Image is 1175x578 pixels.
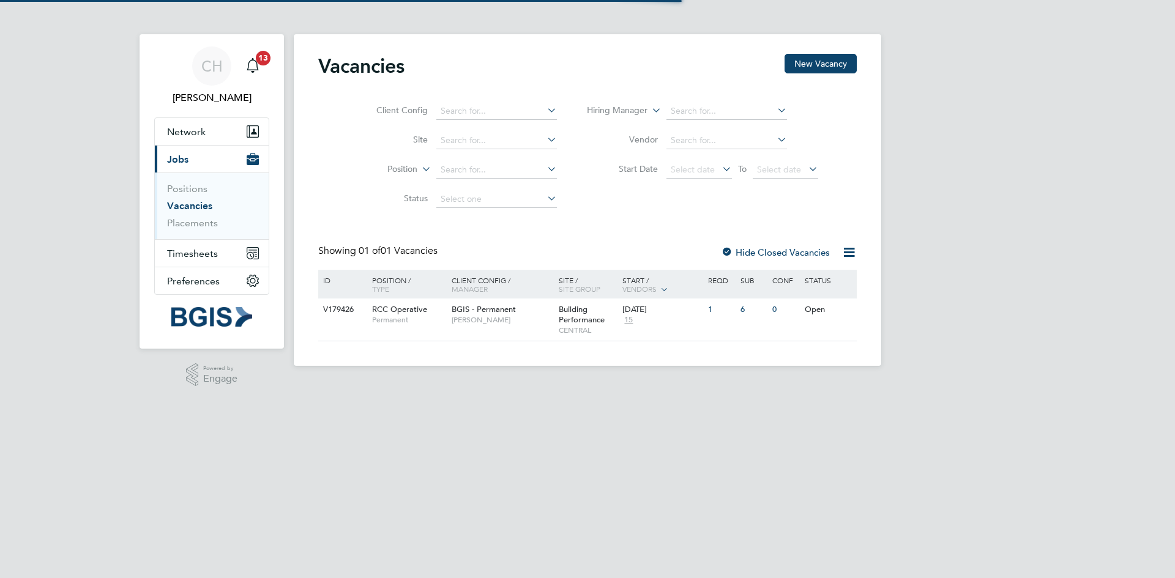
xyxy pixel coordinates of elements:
[666,103,787,120] input: Search for...
[559,284,600,294] span: Site Group
[757,164,801,175] span: Select date
[203,374,237,384] span: Engage
[155,118,269,145] button: Network
[359,245,438,257] span: 01 Vacancies
[372,315,446,325] span: Permanent
[666,132,787,149] input: Search for...
[347,163,417,176] label: Position
[785,54,857,73] button: New Vacancy
[154,46,269,105] a: CH[PERSON_NAME]
[449,270,556,299] div: Client Config /
[622,315,635,325] span: 15
[357,134,428,145] label: Site
[372,304,427,314] span: RCC Operative
[705,270,737,291] div: Reqd
[556,270,620,299] div: Site /
[559,325,617,335] span: CENTRAL
[587,163,658,174] label: Start Date
[436,103,557,120] input: Search for...
[363,270,449,299] div: Position /
[452,284,488,294] span: Manager
[734,161,750,177] span: To
[167,248,218,259] span: Timesheets
[171,307,252,327] img: bgis-logo-retina.png
[167,154,188,165] span: Jobs
[167,217,218,229] a: Placements
[186,363,238,387] a: Powered byEngage
[769,270,801,291] div: Conf
[705,298,737,321] div: 1
[769,298,801,321] div: 0
[737,270,769,291] div: Sub
[357,105,428,116] label: Client Config
[587,134,658,145] label: Vendor
[155,146,269,172] button: Jobs
[201,58,223,74] span: CH
[622,284,657,294] span: Vendors
[154,307,269,327] a: Go to home page
[241,46,265,86] a: 13
[802,298,855,321] div: Open
[436,161,557,179] input: Search for...
[167,183,207,195] a: Positions
[256,51,270,65] span: 13
[452,304,516,314] span: BGIS - Permanent
[671,164,715,175] span: Select date
[372,284,389,294] span: Type
[436,191,557,208] input: Select one
[167,126,206,138] span: Network
[320,298,363,321] div: V179426
[318,245,440,258] div: Showing
[167,200,212,212] a: Vacancies
[167,275,220,287] span: Preferences
[154,91,269,105] span: Chris Howlett
[357,193,428,204] label: Status
[155,172,269,239] div: Jobs
[359,245,381,257] span: 01 of
[436,132,557,149] input: Search for...
[721,246,830,258] label: Hide Closed Vacancies
[452,315,553,325] span: [PERSON_NAME]
[318,54,405,78] h2: Vacancies
[577,105,647,117] label: Hiring Manager
[802,270,855,291] div: Status
[140,34,284,349] nav: Main navigation
[622,305,702,315] div: [DATE]
[155,240,269,267] button: Timesheets
[619,270,705,300] div: Start /
[559,304,605,325] span: Building Performance
[155,267,269,294] button: Preferences
[320,270,363,291] div: ID
[737,298,769,321] div: 6
[203,363,237,374] span: Powered by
